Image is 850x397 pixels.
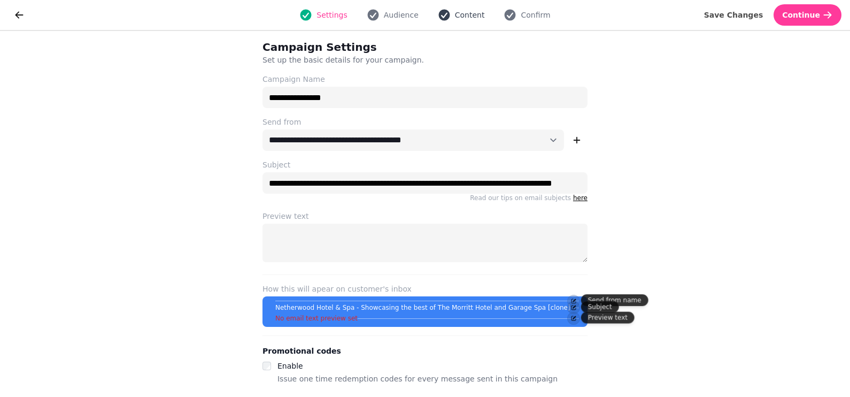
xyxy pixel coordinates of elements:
[277,372,558,385] p: Issue one time redemption codes for every message sent in this campaign
[262,211,588,222] label: Preview text
[262,40,468,55] h2: Campaign Settings
[262,284,588,294] label: How this will apear on customer's inbox
[704,11,763,19] span: Save Changes
[262,345,341,357] legend: Promotional codes
[581,294,648,306] div: Send from name
[262,194,588,202] p: Read our tips on email subjects
[277,362,303,370] label: Enable
[521,10,550,20] span: Confirm
[262,55,536,65] p: Set up the basic details for your campaign.
[581,312,635,324] div: Preview text
[9,4,30,26] button: go back
[275,314,358,323] p: No email text preview set
[316,10,347,20] span: Settings
[455,10,485,20] span: Content
[774,4,841,26] button: Continue
[384,10,419,20] span: Audience
[581,301,619,313] div: Subject
[573,194,588,202] a: here
[275,303,570,312] p: Netherwood Hotel & Spa - Showcasing the best of The Morritt Hotel and Garage Spa [clone]
[262,117,588,127] label: Send from
[696,4,772,26] button: Save Changes
[262,74,588,85] label: Campaign Name
[782,11,820,19] span: Continue
[262,159,588,170] label: Subject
